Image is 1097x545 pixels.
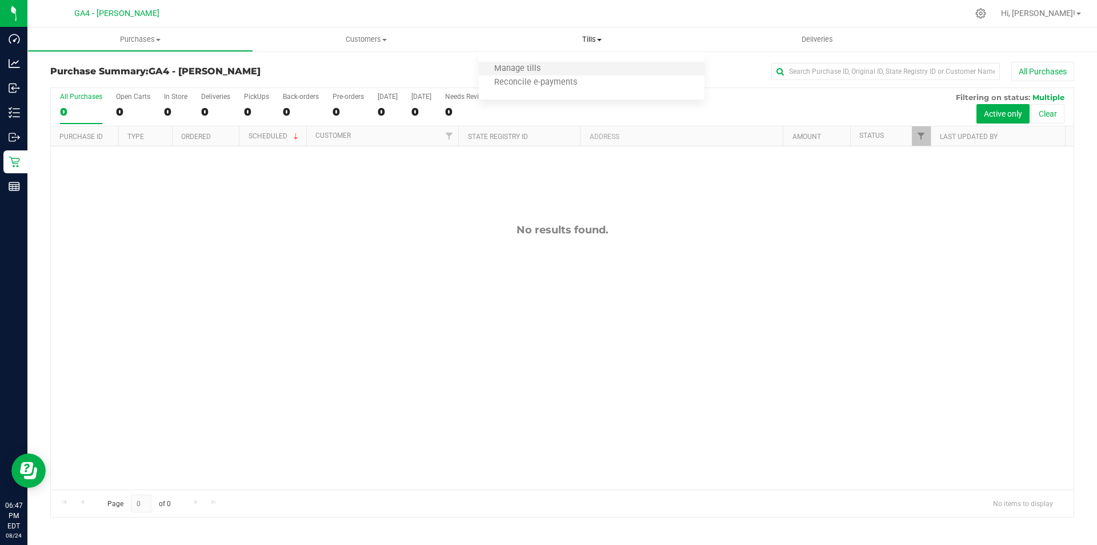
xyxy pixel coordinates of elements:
[479,64,556,74] span: Manage tills
[912,126,931,146] a: Filter
[9,132,20,143] inline-svg: Outbound
[1001,9,1075,18] span: Hi, [PERSON_NAME]!
[445,93,487,101] div: Needs Review
[378,105,398,118] div: 0
[5,500,22,531] p: 06:47 PM EDT
[378,93,398,101] div: [DATE]
[50,66,391,77] h3: Purchase Summary:
[249,132,301,140] a: Scheduled
[9,156,20,168] inline-svg: Retail
[9,181,20,192] inline-svg: Reports
[9,107,20,118] inline-svg: Inventory
[98,495,180,512] span: Page of 0
[253,27,479,51] a: Customers
[149,66,261,77] span: GA4 - [PERSON_NAME]
[976,104,1030,124] button: Active only
[74,9,159,18] span: GA4 - [PERSON_NAME]
[940,133,998,141] a: Last Updated By
[859,132,884,140] a: Status
[984,495,1062,512] span: No items to display
[1011,62,1074,81] button: All Purchases
[580,126,783,146] th: Address
[201,93,230,101] div: Deliveries
[11,453,46,488] iframe: Resource center
[1032,93,1064,102] span: Multiple
[479,27,704,51] a: Tills Manage tills Reconcile e-payments
[283,105,319,118] div: 0
[315,132,351,140] a: Customer
[956,93,1030,102] span: Filtering on status:
[411,105,431,118] div: 0
[60,105,102,118] div: 0
[283,93,319,101] div: Back-orders
[704,27,930,51] a: Deliveries
[116,105,150,118] div: 0
[60,93,102,101] div: All Purchases
[59,133,103,141] a: Purchase ID
[164,105,187,118] div: 0
[792,133,821,141] a: Amount
[786,34,848,45] span: Deliveries
[333,105,364,118] div: 0
[181,133,211,141] a: Ordered
[254,34,478,45] span: Customers
[974,8,988,19] div: Manage settings
[244,93,269,101] div: PickUps
[479,78,592,87] span: Reconcile e-payments
[9,33,20,45] inline-svg: Dashboard
[28,34,253,45] span: Purchases
[201,105,230,118] div: 0
[333,93,364,101] div: Pre-orders
[771,63,1000,80] input: Search Purchase ID, Original ID, State Registry ID or Customer Name...
[9,58,20,69] inline-svg: Analytics
[479,34,704,45] span: Tills
[468,133,528,141] a: State Registry ID
[164,93,187,101] div: In Store
[51,224,1074,236] div: No results found.
[439,126,458,146] a: Filter
[9,82,20,94] inline-svg: Inbound
[1031,104,1064,124] button: Clear
[5,531,22,540] p: 08/24
[244,105,269,118] div: 0
[411,93,431,101] div: [DATE]
[27,27,253,51] a: Purchases
[127,133,144,141] a: Type
[116,93,150,101] div: Open Carts
[445,105,487,118] div: 0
